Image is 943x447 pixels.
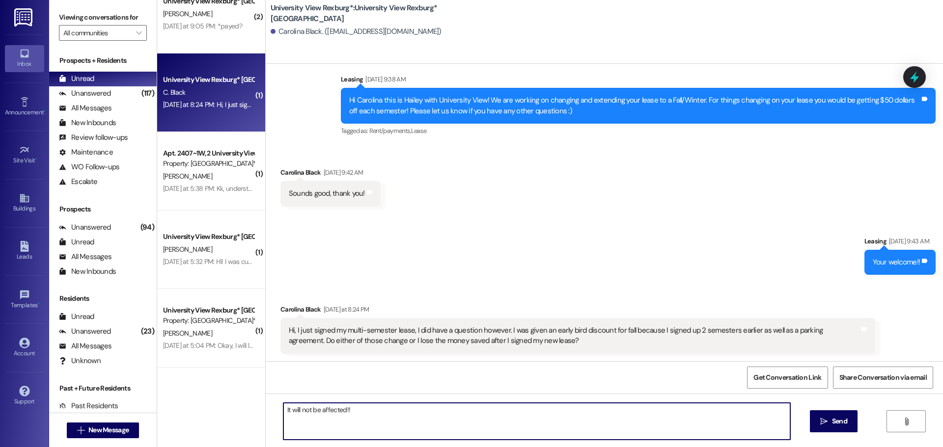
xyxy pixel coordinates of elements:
div: University View Rexburg* [GEOGRAPHIC_DATA] [163,75,254,85]
a: Account [5,335,44,361]
div: [DATE] at 9:05 PM: *payed? [163,22,242,30]
textarea: It will not be affected!! [283,403,790,440]
span: [PERSON_NAME] [163,172,212,181]
div: Carolina Black [280,167,381,181]
i:  [820,418,828,425]
a: Buildings [5,190,44,216]
div: [DATE] at 8:24 PM [321,304,369,315]
div: All Messages [59,103,111,113]
div: (117) [139,86,157,101]
b: University View Rexburg*: University View Rexburg* [GEOGRAPHIC_DATA] [271,3,467,24]
span: Get Conversation Link [753,372,821,383]
div: [DATE] 9:42 AM [321,167,363,178]
div: Tagged as: [341,124,936,138]
i:  [77,426,84,434]
div: Prospects [49,204,157,214]
div: Past + Future Residents [49,383,157,394]
div: Property: [GEOGRAPHIC_DATA]* [163,158,254,169]
div: Unanswered [59,88,111,99]
div: New Inbounds [59,266,116,277]
div: University View Rexburg* [GEOGRAPHIC_DATA] [163,232,254,242]
div: Apt. 2407~1W, 2 University View Rexburg [163,148,254,158]
input: All communities [63,25,131,41]
div: Unanswered [59,222,111,233]
div: [DATE] at 5:04 PM: Okay, I will let her know [163,341,282,350]
div: Hi Carolina this is Hailey with University View! We are working on changing and extending your le... [349,95,920,116]
div: Carolina Black [280,304,875,318]
div: Unread [59,237,94,247]
div: Property: [GEOGRAPHIC_DATA]* [163,316,254,326]
span: [PERSON_NAME] [163,329,212,338]
button: Share Conversation via email [833,367,933,389]
div: Past Residents [59,401,118,411]
span: Send [832,416,847,426]
div: Leasing [341,74,936,88]
span: Share Conversation via email [839,372,927,383]
button: Send [810,410,858,432]
a: Site Visit • [5,142,44,168]
div: Residents [49,293,157,304]
div: All Messages [59,341,111,351]
div: [DATE] at 5:32 PM: Hi! I was curious if you could provide information about some of the rooms? [163,257,430,266]
div: (23) [139,324,157,339]
label: Viewing conversations for [59,10,147,25]
a: Inbox [5,45,44,72]
div: All Messages [59,252,111,262]
div: Review follow-ups [59,132,128,143]
span: • [44,107,45,114]
div: Unread [59,312,94,322]
i:  [136,29,141,37]
div: University View Rexburg* [GEOGRAPHIC_DATA] [163,305,254,316]
a: Templates • [5,287,44,313]
div: [DATE] 9:38 AM [363,74,406,84]
span: • [38,300,39,307]
i:  [903,418,910,425]
div: Maintenance [59,147,113,158]
div: Unknown [59,356,101,366]
a: Support [5,383,44,409]
div: Carolina Black. ([EMAIL_ADDRESS][DOMAIN_NAME]) [271,26,442,37]
div: Unanswered [59,326,111,337]
span: [PERSON_NAME] [163,9,212,18]
span: C. Black [163,88,185,97]
a: Leads [5,238,44,264]
img: ResiDesk Logo [14,8,34,26]
div: New Inbounds [59,118,116,128]
div: Your welcome!! [873,257,920,267]
span: • [35,156,37,162]
div: Unread [59,74,94,84]
div: Sounds good, thank you! [289,188,365,199]
div: Escalate [59,177,97,187]
div: WO Follow-ups [59,162,119,172]
div: Prospects + Residents [49,55,157,66]
button: Get Conversation Link [747,367,828,389]
div: Leasing [864,236,936,250]
div: (94) [138,220,157,235]
button: New Message [67,422,139,438]
span: Rent/payments , [369,127,411,135]
div: [DATE] 9:43 AM [887,236,929,246]
span: [PERSON_NAME] [163,245,212,254]
div: [DATE] at 5:38 PM: Kk, understandable [163,184,272,193]
div: Hi, I just signed my multi-semester lease, I did have a question however. I was given an early bi... [289,325,860,346]
span: Lease [411,127,427,135]
span: New Message [88,425,129,435]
